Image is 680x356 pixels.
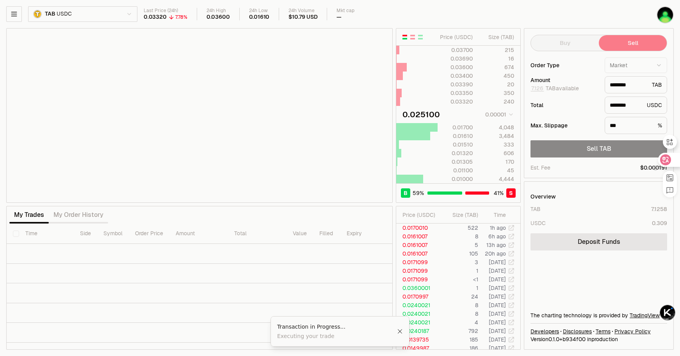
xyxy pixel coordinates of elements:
td: 4 [441,318,479,327]
th: Amount [169,224,228,244]
span: 41 % [494,189,504,197]
td: 186 [441,344,479,352]
th: Symbol [97,224,129,244]
div: 0.03350 [438,89,473,97]
div: USDC [605,97,667,114]
div: Overview [530,193,556,200]
div: 0.309 [652,219,667,227]
div: TAB [530,205,541,213]
time: [DATE] [489,302,506,309]
time: [DATE] [489,267,506,274]
div: 0.03690 [438,55,473,63]
td: 0.0170997 [396,292,441,301]
div: — [336,14,342,21]
div: Last Price (24h) [144,8,187,14]
img: TAB.png [33,10,42,18]
span: TAB [45,11,55,18]
div: 0.03400 [438,72,473,80]
td: 5 [441,241,479,249]
div: Est. Fee [530,164,550,172]
span: S [509,189,513,197]
th: Total [228,224,287,244]
div: The charting technology is provided by [530,311,667,319]
time: [DATE] [489,310,506,317]
td: 105 [441,249,479,258]
td: 0.0170010 [396,224,441,232]
div: 24h Volume [288,8,317,14]
th: Filled [313,224,340,244]
td: 0.0240021 [396,309,441,318]
div: Size ( TAB ) [479,33,514,41]
th: Time [19,224,74,244]
time: [DATE] [489,293,506,300]
div: 606 [479,149,514,157]
div: 0.01320 [438,149,473,157]
td: 0.0360001 [396,284,441,292]
div: 24h Low [249,8,270,14]
div: Amount [530,77,598,83]
button: 0.00001 [483,110,514,119]
th: Expiry [340,224,393,244]
div: 0.03320 [438,98,473,106]
div: 240 [479,98,514,106]
div: Time [485,211,506,219]
button: Show Sell Orders Only [409,34,416,40]
div: 0.01610 [438,132,473,140]
span: TAB available [530,85,579,92]
button: Close [397,328,403,335]
td: 0.0161007 [396,249,441,258]
div: $10.79 USD [288,14,317,21]
time: [DATE] [489,259,506,266]
img: wode [657,6,674,23]
div: 0.01000 [438,175,473,183]
div: Price ( USDC ) [438,33,473,41]
th: Order Price [129,224,169,244]
td: 0.0240021 [396,301,441,309]
a: Deposit Funds [530,233,667,250]
div: Max. Slippage [530,123,598,128]
a: Privacy Policy [614,327,651,335]
div: 0.025100 [402,109,440,120]
time: [DATE] [489,284,506,292]
div: Order Type [530,63,598,68]
div: Price ( USDC ) [402,211,441,219]
div: Total [530,102,598,108]
iframe: Financial Chart [7,29,392,202]
time: 6h ago [488,233,506,240]
td: 0.0171099 [396,258,441,267]
time: [DATE] [489,319,506,326]
td: 0.0240187 [396,327,441,335]
div: 0.03700 [438,46,473,54]
div: Version 0.1.0 + in production [530,335,667,343]
span: 59 % [413,189,424,197]
div: % [605,117,667,134]
button: My Order History [49,207,108,223]
div: 0.03600 [206,14,230,21]
div: 0.01305 [438,158,473,166]
span: b934f001affd6d52325ffa2f256de1e4dada005b [563,336,586,343]
button: Show Buy Orders Only [417,34,424,40]
span: B [404,189,408,197]
button: Select all [13,231,19,237]
td: 185 [441,335,479,344]
td: 0.0149987 [396,344,441,352]
div: 4,444 [479,175,514,183]
div: 450 [479,72,514,80]
div: 16 [479,55,514,63]
div: 333 [479,141,514,148]
time: [DATE] [489,336,506,343]
th: Value [287,224,313,244]
div: Mkt cap [336,8,354,14]
time: 13h ago [486,242,506,249]
td: 3 [441,258,479,267]
td: 0.0161007 [396,232,441,241]
td: 0.0139735 [396,335,441,344]
td: 24 [441,292,479,301]
div: 0.03390 [438,81,473,88]
a: Disclosures [563,327,592,335]
time: 20h ago [485,250,506,257]
td: 0.0240021 [396,318,441,327]
a: Terms [596,327,611,335]
div: 215 [479,46,514,54]
time: [DATE] [489,345,506,352]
